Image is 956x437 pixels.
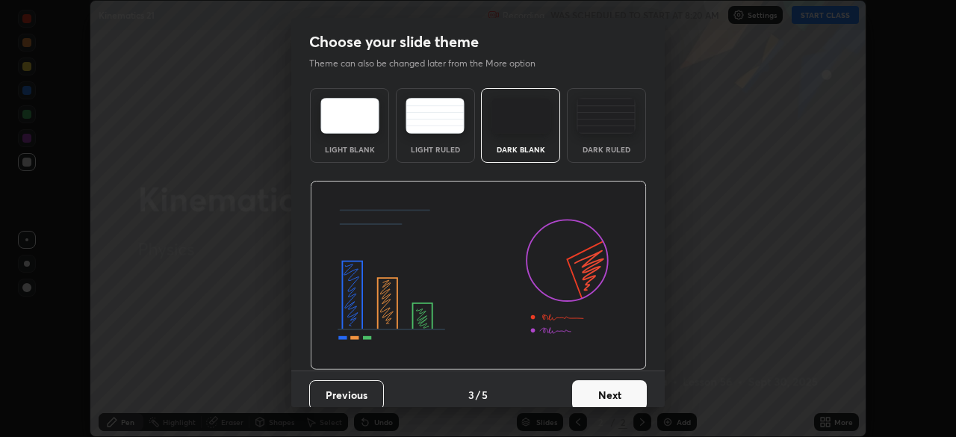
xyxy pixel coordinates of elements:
div: Light Blank [320,146,379,153]
p: Theme can also be changed later from the More option [309,57,551,70]
button: Previous [309,380,384,410]
h4: 3 [468,387,474,403]
img: lightTheme.e5ed3b09.svg [320,98,379,134]
h4: 5 [482,387,488,403]
h2: Choose your slide theme [309,32,479,52]
h4: / [476,387,480,403]
div: Dark Ruled [577,146,636,153]
img: darkThemeBanner.d06ce4a2.svg [310,181,647,371]
div: Light Ruled [406,146,465,153]
img: darkRuledTheme.de295e13.svg [577,98,636,134]
button: Next [572,380,647,410]
img: lightRuledTheme.5fabf969.svg [406,98,465,134]
img: darkTheme.f0cc69e5.svg [491,98,550,134]
div: Dark Blank [491,146,550,153]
